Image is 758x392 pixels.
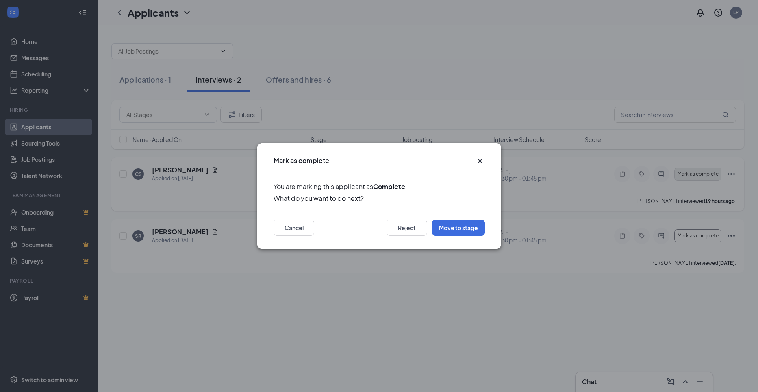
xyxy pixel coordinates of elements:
[475,156,485,166] button: Close
[387,220,427,236] button: Reject
[373,182,405,191] b: Complete
[274,156,329,165] h3: Mark as complete
[274,220,314,236] button: Cancel
[432,220,485,236] button: Move to stage
[274,181,485,192] span: You are marking this applicant as .
[475,156,485,166] svg: Cross
[274,193,485,203] span: What do you want to do next?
